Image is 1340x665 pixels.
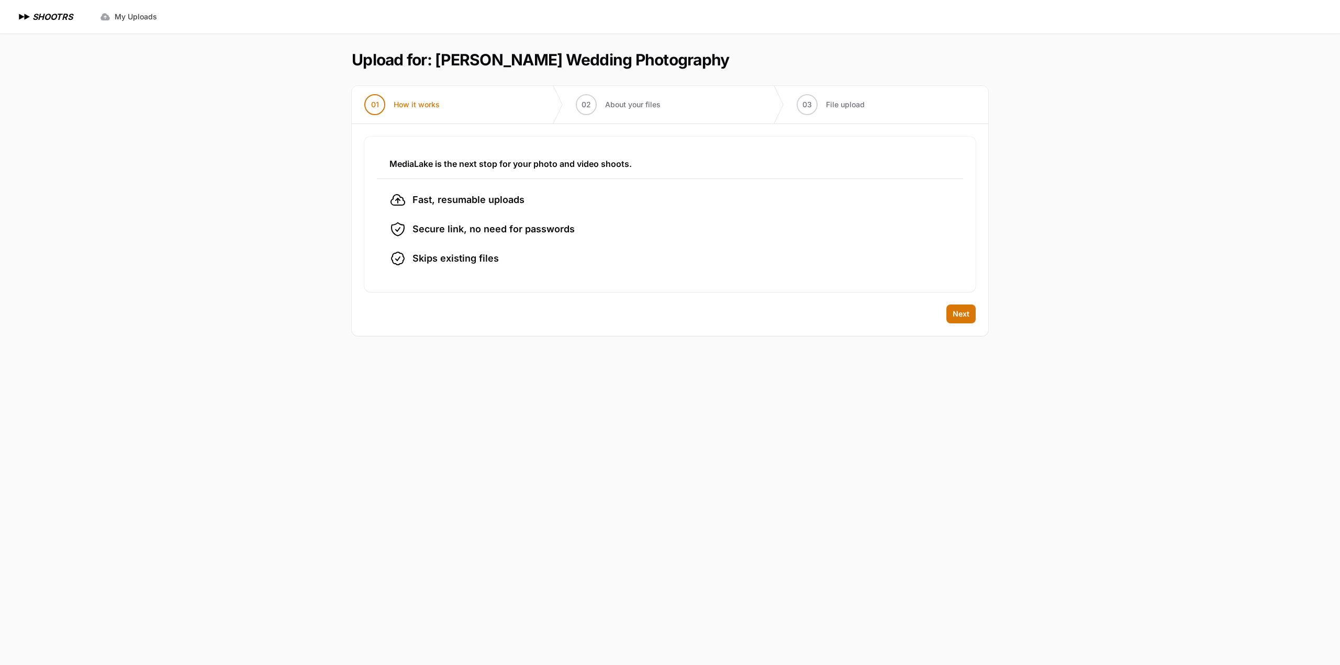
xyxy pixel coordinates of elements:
[946,305,976,323] button: Next
[412,251,499,266] span: Skips existing files
[389,157,951,170] h3: MediaLake is the next stop for your photo and video shoots.
[352,86,452,123] button: 01 How it works
[826,99,865,110] span: File upload
[784,86,877,123] button: 03 File upload
[17,10,32,23] img: SHOOTRS
[17,10,73,23] a: SHOOTRS SHOOTRS
[802,99,812,110] span: 03
[394,99,440,110] span: How it works
[94,7,163,26] a: My Uploads
[352,50,729,69] h1: Upload for: [PERSON_NAME] Wedding Photography
[412,193,524,207] span: Fast, resumable uploads
[563,86,673,123] button: 02 About your files
[582,99,591,110] span: 02
[953,309,969,319] span: Next
[371,99,379,110] span: 01
[412,222,575,236] span: Secure link, no need for passwords
[115,12,157,22] span: My Uploads
[605,99,661,110] span: About your files
[32,10,73,23] h1: SHOOTRS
